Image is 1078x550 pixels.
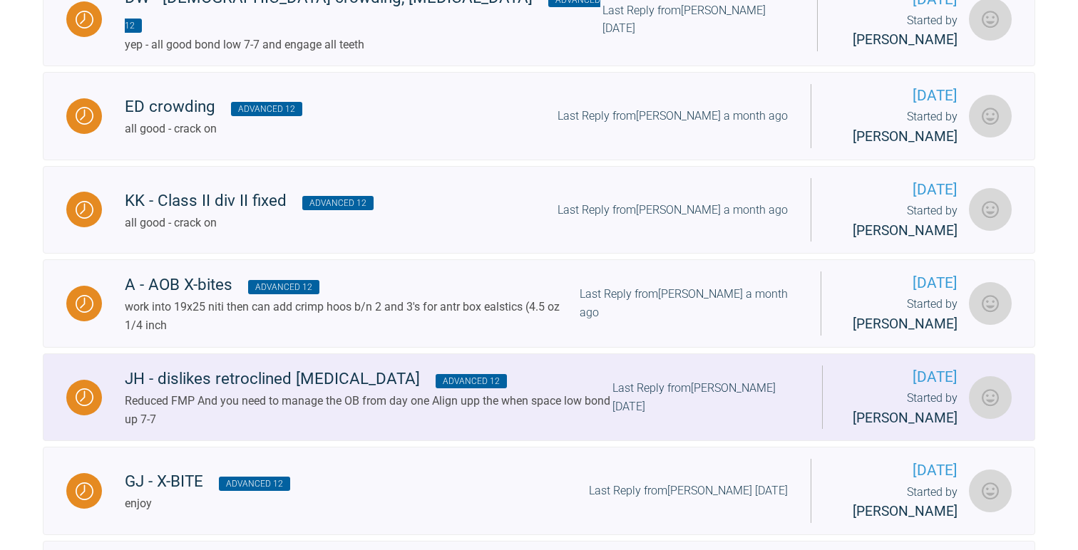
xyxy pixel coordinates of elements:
[834,202,958,242] div: Started by
[853,128,958,145] span: [PERSON_NAME]
[846,365,958,389] span: [DATE]
[76,107,93,125] img: Waiting
[125,188,374,214] div: KK - Class II div II fixed
[853,222,958,239] span: [PERSON_NAME]
[969,469,1012,512] img: Sarah Gatley
[558,107,788,125] div: Last Reply from [PERSON_NAME] a month ago
[844,271,958,295] span: [DATE]
[589,482,788,500] div: Last Reply from [PERSON_NAME] [DATE]
[43,353,1035,442] a: WaitingJH - dislikes retroclined [MEDICAL_DATA] Advanced 12Reduced FMP And you need to manage the...
[219,477,290,491] span: Advanced 12
[248,280,319,294] span: Advanced 12
[125,120,302,138] div: all good - crack on
[558,201,788,219] div: Last Reply from [PERSON_NAME] a month ago
[125,366,612,392] div: JH - dislikes retroclined [MEDICAL_DATA]
[43,166,1035,254] a: WaitingKK - Class II div II fixed Advanced 12all good - crack onLast Reply from[PERSON_NAME] a mo...
[436,374,507,388] span: Advanced 12
[76,388,93,406] img: Waiting
[302,196,374,210] span: Advanced 12
[76,201,93,219] img: Waiting
[853,503,958,519] span: [PERSON_NAME]
[76,482,93,500] img: Waiting
[43,447,1035,535] a: WaitingGJ - X-BITE Advanced 12enjoyLast Reply from[PERSON_NAME] [DATE][DATE]Started by [PERSON_NA...
[43,72,1035,160] a: WaitingED crowding Advanced 12all good - crack onLast Reply from[PERSON_NAME] a month ago[DATE]St...
[231,102,302,116] span: Advanced 12
[853,31,958,48] span: [PERSON_NAME]
[580,285,798,321] div: Last Reply from [PERSON_NAME] a month ago
[841,11,958,51] div: Started by
[602,1,794,38] div: Last Reply from [PERSON_NAME] [DATE]
[969,188,1012,231] img: Sarah Gatley
[834,459,958,482] span: [DATE]
[834,483,958,523] div: Started by
[125,94,302,120] div: ED crowding
[834,84,958,108] span: [DATE]
[969,95,1012,137] img: Sarah Gatley
[844,295,958,335] div: Started by
[969,282,1012,325] img: Sarah Gatley
[43,259,1035,348] a: WaitingA - AOB X-bites Advanced 12work into 19x25 niti then can add crimp hoos b/n 2 and 3's for ...
[125,298,580,334] div: work into 19x25 niti then can add crimp hoos b/n 2 and 3's for antr box ealstics (4.5 oz 1/4 inch
[76,11,93,28] img: Waiting
[969,376,1012,419] img: Sarah Gatley
[125,272,580,298] div: A - AOB X-bites
[834,178,958,202] span: [DATE]
[125,494,290,513] div: enjoy
[76,295,93,313] img: Waiting
[125,392,612,428] div: Reduced FMP And you need to manage the OB from day one Align upp the when space low bond up 7-7
[853,316,958,332] span: [PERSON_NAME]
[125,36,602,54] div: yep - all good bond low 7-7 and engage all teeth
[853,410,958,426] span: [PERSON_NAME]
[834,108,958,147] div: Started by
[125,469,290,494] div: GJ - X-BITE
[846,389,958,429] div: Started by
[612,379,799,415] div: Last Reply from [PERSON_NAME] [DATE]
[125,214,374,232] div: all good - crack on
